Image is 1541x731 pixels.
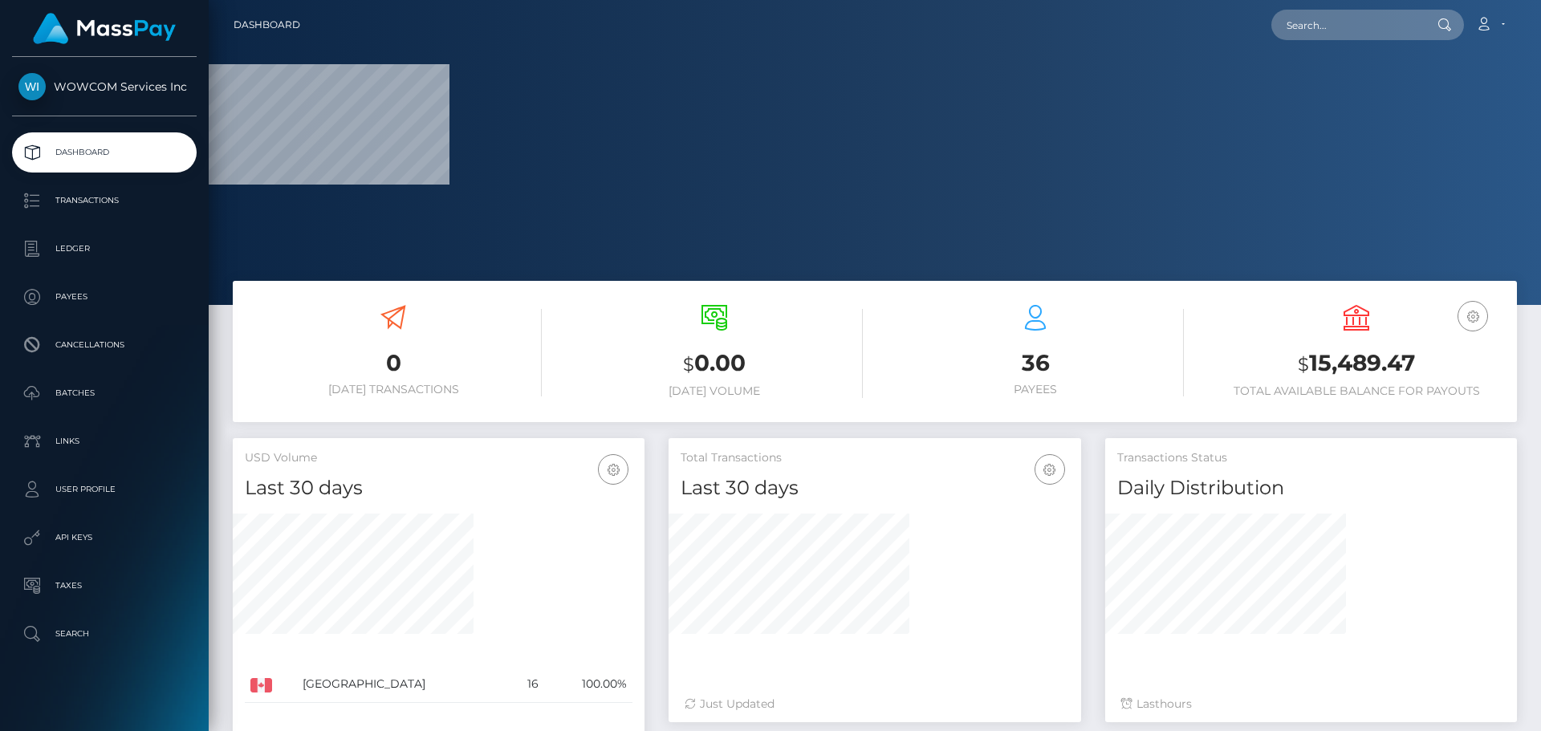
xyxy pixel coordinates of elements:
img: CA.png [250,678,272,692]
a: Ledger [12,229,197,269]
h6: [DATE] Volume [566,384,863,398]
div: Just Updated [685,696,1064,713]
h3: 0.00 [566,347,863,380]
td: [GEOGRAPHIC_DATA] [297,666,509,703]
p: Search [18,622,190,646]
h6: [DATE] Transactions [245,383,542,396]
a: Dashboard [234,8,300,42]
a: Links [12,421,197,461]
p: API Keys [18,526,190,550]
h6: Payees [887,383,1184,396]
td: 100.00% [544,666,633,703]
div: Last hours [1121,696,1501,713]
small: $ [1298,353,1309,376]
a: Payees [12,277,197,317]
p: Batches [18,381,190,405]
a: Batches [12,373,197,413]
h3: 0 [245,347,542,379]
h3: 36 [887,347,1184,379]
a: Taxes [12,566,197,606]
h5: USD Volume [245,450,632,466]
img: WOWCOM Services Inc [18,73,46,100]
p: Ledger [18,237,190,261]
a: Dashboard [12,132,197,173]
input: Search... [1271,10,1422,40]
p: Transactions [18,189,190,213]
a: User Profile [12,469,197,510]
td: 16 [509,666,544,703]
a: Search [12,614,197,654]
a: Cancellations [12,325,197,365]
span: WOWCOM Services Inc [12,79,197,94]
a: Transactions [12,181,197,221]
h3: 15,489.47 [1208,347,1505,380]
h4: Last 30 days [245,474,632,502]
p: Payees [18,285,190,309]
p: Links [18,429,190,453]
p: Dashboard [18,140,190,164]
p: Taxes [18,574,190,598]
p: Cancellations [18,333,190,357]
h5: Transactions Status [1117,450,1505,466]
a: API Keys [12,518,197,558]
h5: Total Transactions [681,450,1068,466]
p: User Profile [18,477,190,502]
h6: Total Available Balance for Payouts [1208,384,1505,398]
h4: Last 30 days [681,474,1068,502]
img: MassPay Logo [33,13,176,44]
small: $ [683,353,694,376]
h4: Daily Distribution [1117,474,1505,502]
